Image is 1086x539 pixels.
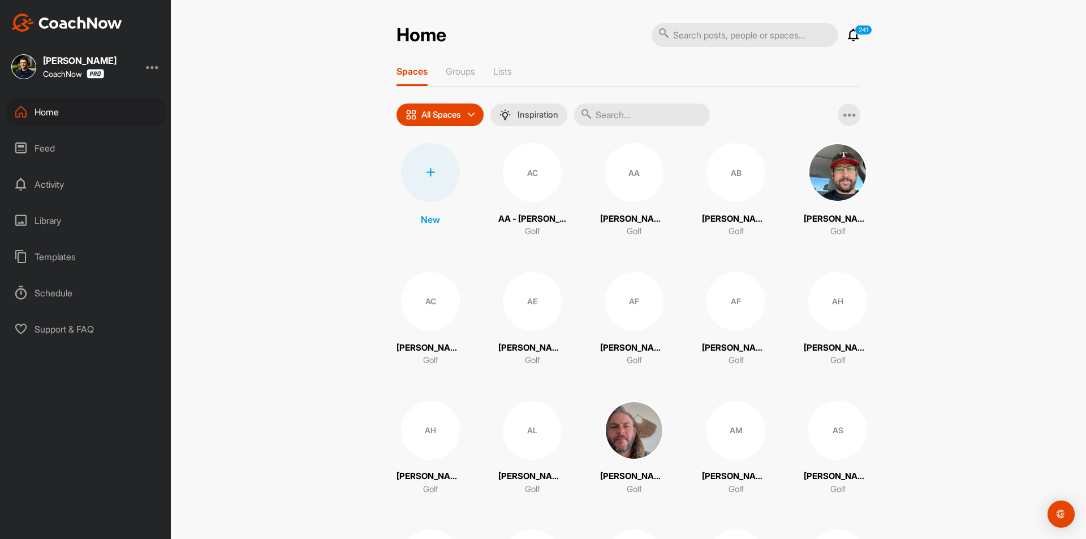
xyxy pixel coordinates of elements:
[6,170,166,199] div: Activity
[600,143,668,238] a: AA[PERSON_NAME]Golf
[498,401,566,496] a: AL[PERSON_NAME]Golf
[804,342,872,355] p: [PERSON_NAME]
[600,272,668,367] a: AF[PERSON_NAME]Golf
[830,354,846,367] p: Golf
[493,66,512,77] p: Lists
[6,279,166,307] div: Schedule
[605,143,663,202] div: AA
[43,56,117,65] div: [PERSON_NAME]
[11,14,122,32] img: CoachNow
[804,213,872,226] p: [PERSON_NAME]
[498,342,566,355] p: [PERSON_NAME]
[600,470,668,483] p: [PERSON_NAME]
[6,98,166,126] div: Home
[421,110,461,119] p: All Spaces
[830,483,846,496] p: Golf
[525,483,540,496] p: Golf
[729,354,744,367] p: Golf
[498,213,566,226] p: AA - [PERSON_NAME]
[702,342,770,355] p: [PERSON_NAME]
[804,272,872,367] a: AH[PERSON_NAME]Golf
[498,470,566,483] p: [PERSON_NAME]
[600,401,668,496] a: [PERSON_NAME]Golf
[830,225,846,238] p: Golf
[627,225,642,238] p: Golf
[498,272,566,367] a: AE[PERSON_NAME]Golf
[401,401,460,460] div: AH
[421,213,440,226] p: New
[525,225,540,238] p: Golf
[600,213,668,226] p: [PERSON_NAME]
[397,342,464,355] p: [PERSON_NAME] De La [PERSON_NAME]
[423,354,438,367] p: Golf
[702,401,770,496] a: AM[PERSON_NAME]Golf
[804,401,872,496] a: AS[PERSON_NAME]Golf
[397,401,464,496] a: AH[PERSON_NAME]Golf
[600,342,668,355] p: [PERSON_NAME]
[6,134,166,162] div: Feed
[397,24,446,46] h2: Home
[729,483,744,496] p: Golf
[6,315,166,343] div: Support & FAQ
[702,143,770,238] a: AB[PERSON_NAME]Golf
[702,470,770,483] p: [PERSON_NAME]
[6,243,166,271] div: Templates
[43,69,104,79] div: CoachNow
[706,143,765,202] div: AB
[11,54,36,79] img: square_49fb5734a34dfb4f485ad8bdc13d6667.jpg
[397,470,464,483] p: [PERSON_NAME]
[808,401,867,460] div: AS
[808,272,867,331] div: AH
[446,66,475,77] p: Groups
[574,104,710,126] input: Search...
[406,109,417,120] img: icon
[423,483,438,496] p: Golf
[627,483,642,496] p: Golf
[702,213,770,226] p: [PERSON_NAME]
[503,401,562,460] div: AL
[498,143,566,238] a: ACAA - [PERSON_NAME]Golf
[605,401,663,460] img: square_070bcfb37112b398d0b1e8e92526b093.jpg
[627,354,642,367] p: Golf
[525,354,540,367] p: Golf
[397,66,428,77] p: Spaces
[706,401,765,460] div: AM
[401,272,460,331] div: AC
[397,272,464,367] a: AC[PERSON_NAME] De La [PERSON_NAME]Golf
[503,143,562,202] div: AC
[652,23,838,47] input: Search posts, people or spaces...
[6,206,166,235] div: Library
[855,25,872,35] p: 241
[804,143,872,238] a: [PERSON_NAME]Golf
[605,272,663,331] div: AF
[518,110,558,119] p: Inspiration
[729,225,744,238] p: Golf
[804,470,872,483] p: [PERSON_NAME]
[499,109,511,120] img: menuIcon
[87,69,104,79] img: CoachNow Pro
[503,272,562,331] div: AE
[706,272,765,331] div: AF
[808,143,867,202] img: square_1977211304866c651fe8574bfd4e6d3a.jpg
[1048,501,1075,528] div: Open Intercom Messenger
[702,272,770,367] a: AF[PERSON_NAME]Golf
